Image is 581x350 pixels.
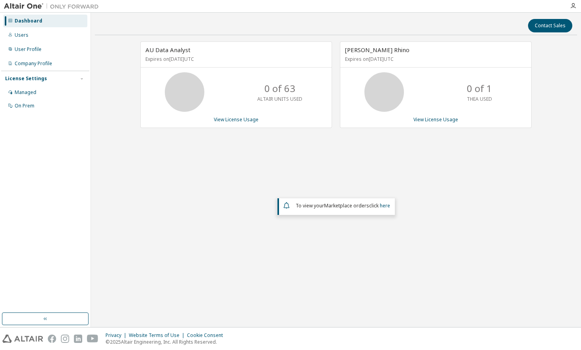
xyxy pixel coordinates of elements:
div: Users [15,32,28,38]
a: View License Usage [214,116,258,123]
div: Website Terms of Use [129,332,187,339]
div: On Prem [15,103,34,109]
p: Expires on [DATE] UTC [345,56,524,62]
img: facebook.svg [48,335,56,343]
img: altair_logo.svg [2,335,43,343]
img: instagram.svg [61,335,69,343]
p: Expires on [DATE] UTC [145,56,325,62]
div: Company Profile [15,60,52,67]
span: [PERSON_NAME] Rhino [345,46,409,54]
div: Cookie Consent [187,332,228,339]
p: © 2025 Altair Engineering, Inc. All Rights Reserved. [106,339,228,345]
div: Managed [15,89,36,96]
img: Altair One [4,2,103,10]
span: AU Data Analyst [145,46,191,54]
img: linkedin.svg [74,335,82,343]
a: View License Usage [413,116,458,123]
p: 0 of 63 [264,82,295,95]
div: Dashboard [15,18,42,24]
span: To view your click [296,202,390,209]
img: youtube.svg [87,335,98,343]
div: Privacy [106,332,129,339]
div: User Profile [15,46,41,53]
em: Marketplace orders [324,202,369,209]
button: Contact Sales [528,19,572,32]
p: ALTAIR UNITS USED [257,96,302,102]
p: 0 of 1 [467,82,492,95]
a: here [380,202,390,209]
p: THEA USED [467,96,492,102]
div: License Settings [5,75,47,82]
